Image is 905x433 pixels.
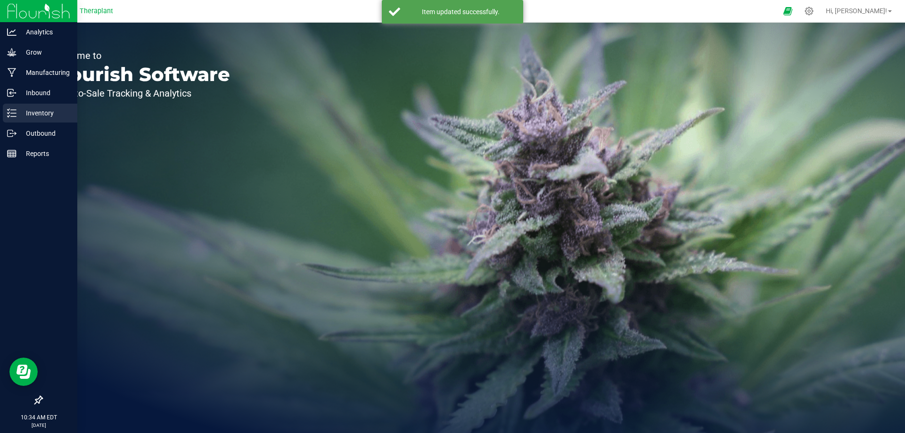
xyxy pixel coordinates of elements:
p: Flourish Software [51,65,230,84]
div: Manage settings [803,7,815,16]
div: Item updated successfully. [405,7,516,16]
p: [DATE] [4,422,73,429]
p: Manufacturing [16,67,73,78]
inline-svg: Inbound [7,88,16,98]
span: Open Ecommerce Menu [777,2,798,20]
p: Inventory [16,107,73,119]
inline-svg: Grow [7,48,16,57]
span: Hi, [PERSON_NAME]! [826,7,887,15]
inline-svg: Outbound [7,129,16,138]
span: Theraplant [80,7,113,15]
inline-svg: Analytics [7,27,16,37]
p: Reports [16,148,73,159]
inline-svg: Reports [7,149,16,158]
p: Grow [16,47,73,58]
p: 10:34 AM EDT [4,413,73,422]
p: Seed-to-Sale Tracking & Analytics [51,89,230,98]
inline-svg: Manufacturing [7,68,16,77]
iframe: Resource center [9,358,38,386]
p: Inbound [16,87,73,98]
p: Welcome to [51,51,230,60]
inline-svg: Inventory [7,108,16,118]
p: Outbound [16,128,73,139]
p: Analytics [16,26,73,38]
